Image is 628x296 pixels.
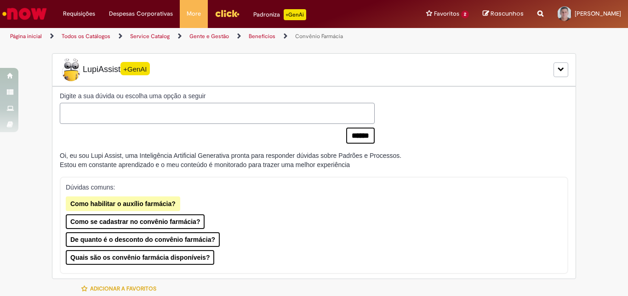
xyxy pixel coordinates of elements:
[189,33,229,40] a: Gente e Gestão
[187,9,201,18] span: More
[66,183,555,192] p: Dúvidas comuns:
[66,250,214,265] button: Quais são os convênio farmácia disponíveis?
[130,33,170,40] a: Service Catalog
[60,58,150,81] span: LupiAssist
[60,91,375,101] label: Digite a sua dúvida ou escolha uma opção a seguir
[63,9,95,18] span: Requisições
[215,6,240,20] img: click_logo_yellow_360x200.png
[10,33,42,40] a: Página inicial
[66,196,180,211] button: Como habilitar o auxílio farmácia?
[52,53,576,86] div: LupiLupiAssist+GenAI
[284,9,306,20] p: +GenAi
[249,33,275,40] a: Benefícios
[60,58,83,81] img: Lupi
[461,11,469,18] span: 2
[60,151,401,169] div: Oi, eu sou Lupi Assist, uma Inteligência Artificial Generativa pronta para responder dúvidas sobr...
[295,33,343,40] a: Convênio Farmácia
[434,9,459,18] span: Favoritos
[253,9,306,20] div: Padroniza
[491,9,524,18] span: Rascunhos
[1,5,48,23] img: ServiceNow
[62,33,110,40] a: Todos os Catálogos
[109,9,173,18] span: Despesas Corporativas
[90,285,156,292] span: Adicionar a Favoritos
[66,232,220,247] button: De quanto é o desconto do convênio farmácia?
[66,214,205,229] button: Como se cadastrar no convênio farmácia?
[120,62,150,75] span: +GenAI
[575,10,621,17] span: [PERSON_NAME]
[7,28,412,45] ul: Trilhas de página
[483,10,524,18] a: Rascunhos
